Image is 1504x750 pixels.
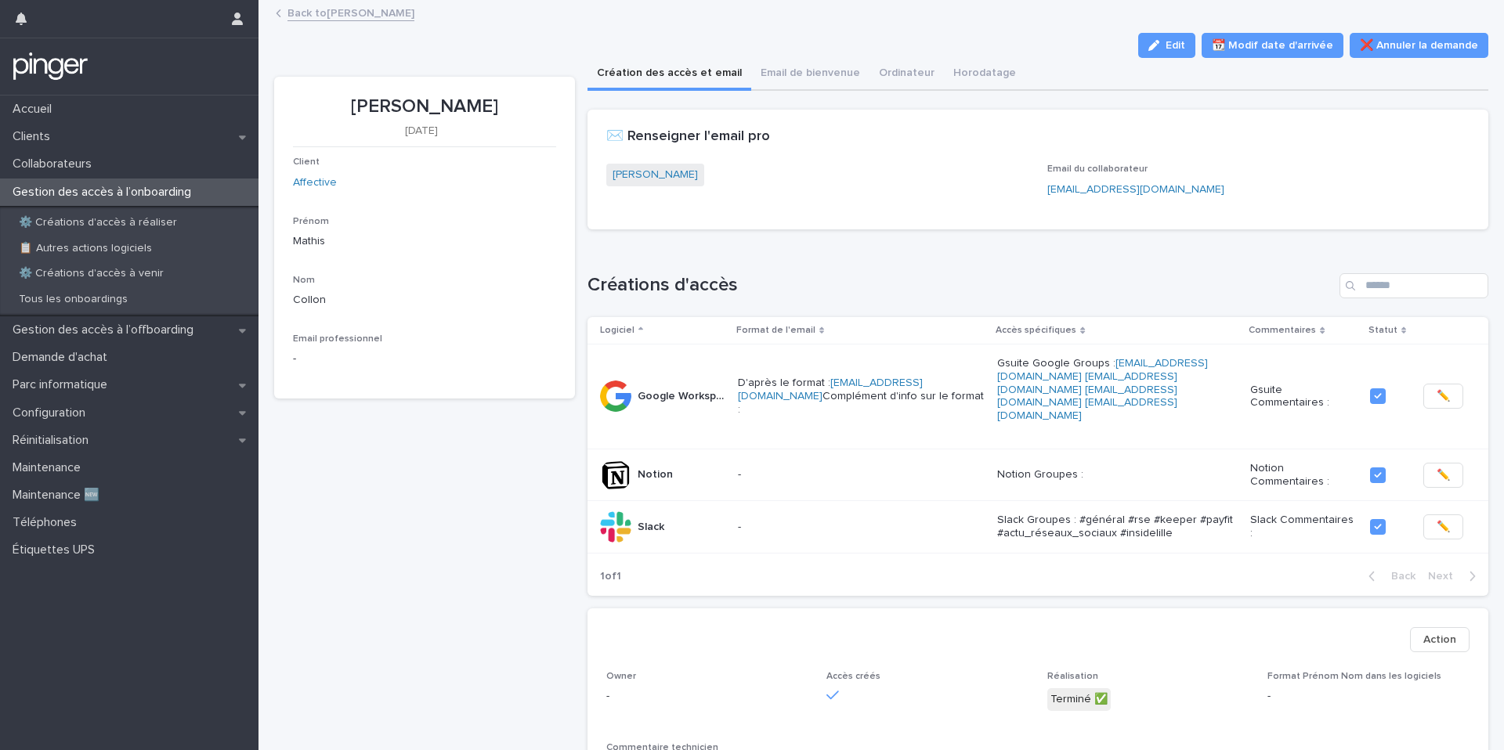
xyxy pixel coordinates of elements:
p: Accueil [6,102,64,117]
p: Clients [6,129,63,144]
button: Back [1356,569,1422,583]
span: Réalisation [1047,672,1098,681]
span: Owner [606,672,636,681]
p: Logiciel [600,322,634,339]
p: Slack Groupes : #général #rse #keeper #payfit #actu_réseaux_sociaux #insidelille [997,514,1238,540]
p: Étiquettes UPS [6,543,107,557]
p: - [738,521,985,534]
span: Accès créés [826,672,880,681]
button: Action [1410,627,1470,652]
span: Email professionnel [293,334,382,344]
p: 1 of 1 [587,557,634,596]
tr: Google WorkspaceGoogle Workspace D'après le format :[EMAIL_ADDRESS][DOMAIN_NAME]Complément d'info... [587,344,1489,449]
a: [EMAIL_ADDRESS][DOMAIN_NAME] [997,371,1177,395]
span: 📆 Modif date d'arrivée [1212,38,1333,53]
p: Tous les onboardings [6,293,140,306]
span: Action [1423,632,1456,647]
span: Next [1428,571,1462,582]
span: Prénom [293,217,329,226]
tr: NotionNotion -Notion Groupes :Notion Commentaires :✏️ [587,449,1489,501]
p: Gsuite Google Groups : [997,357,1238,436]
h1: Créations d'accès [587,274,1334,297]
button: Next [1422,569,1488,583]
p: ⚙️ Créations d'accès à réaliser [6,216,190,229]
tr: SlackSlack -Slack Groupes : #général #rse #keeper #payfit #actu_réseaux_sociaux #insidelilleSlack... [587,501,1489,553]
a: [EMAIL_ADDRESS][DOMAIN_NAME] [997,384,1177,409]
a: Back to[PERSON_NAME] [287,3,414,21]
p: Google Workspace [638,387,729,403]
p: Collaborateurs [6,157,104,171]
span: ✏️ [1437,467,1450,483]
p: - [293,351,296,367]
button: ✏️ [1423,514,1463,539]
p: Configuration [6,406,98,420]
span: Edit [1166,40,1185,51]
p: [DATE] [293,124,550,138]
img: mTgBEunGTSyRkCgitkcU [13,51,89,82]
p: 📋 Autres actions logiciels [6,242,164,255]
p: [PERSON_NAME] [293,96,556,118]
div: Terminé ✅ [1047,688,1111,711]
span: ❌ Annuler la demande [1360,38,1478,53]
p: Parc informatique [6,377,120,392]
p: Notion [638,465,676,481]
span: Back [1382,571,1415,582]
a: [EMAIL_ADDRESS][DOMAIN_NAME] [738,377,923,402]
p: D'après le format : Complément d'info sur le format : [738,377,985,416]
button: Email de bienvenue [751,58,869,91]
p: Notion Groupes : [997,468,1238,481]
p: - [1267,688,1470,705]
p: Gsuite Commentaires : [1250,384,1357,410]
a: [EMAIL_ADDRESS][DOMAIN_NAME] [997,397,1177,421]
p: Accès spécifiques [996,322,1076,339]
p: Statut [1368,322,1397,339]
p: ⚙️ Créations d'accès à venir [6,267,176,280]
button: ❌ Annuler la demande [1350,33,1488,58]
p: Slack Commentaires : [1250,514,1357,540]
button: Création des accès et email [587,58,751,91]
p: Gestion des accès à l’offboarding [6,323,206,337]
span: ✏️ [1437,388,1450,404]
span: Email du collaborateur [1047,164,1148,174]
button: Ordinateur [869,58,944,91]
p: Collon [293,292,556,308]
a: Affective [293,175,337,191]
p: Réinitialisation [6,433,101,448]
span: Client [293,157,320,167]
div: - [606,688,808,705]
a: [EMAIL_ADDRESS][DOMAIN_NAME] [997,358,1208,382]
h2: ✉️ Renseigner l'email pro [606,128,770,146]
p: Demande d'achat [6,350,120,365]
button: 📆 Modif date d'arrivée [1202,33,1343,58]
span: Nom [293,276,315,285]
p: Notion Commentaires : [1250,462,1357,489]
p: Maintenance 🆕 [6,488,112,503]
span: ✏️ [1437,519,1450,535]
p: Format de l'email [736,322,815,339]
p: Maintenance [6,460,93,475]
span: Format Prénom Nom dans les logiciels [1267,672,1441,681]
p: Mathis [293,233,556,250]
p: - [738,468,985,481]
button: ✏️ [1423,384,1463,409]
button: Edit [1138,33,1195,58]
p: Gestion des accès à l’onboarding [6,185,204,200]
button: Horodatage [944,58,1025,91]
a: [PERSON_NAME] [613,167,698,183]
a: [EMAIL_ADDRESS][DOMAIN_NAME] [1047,184,1224,195]
p: Slack [638,517,667,534]
p: Commentaires [1249,322,1316,339]
p: Téléphones [6,515,89,530]
button: ✏️ [1423,463,1463,488]
input: Search [1339,273,1488,298]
